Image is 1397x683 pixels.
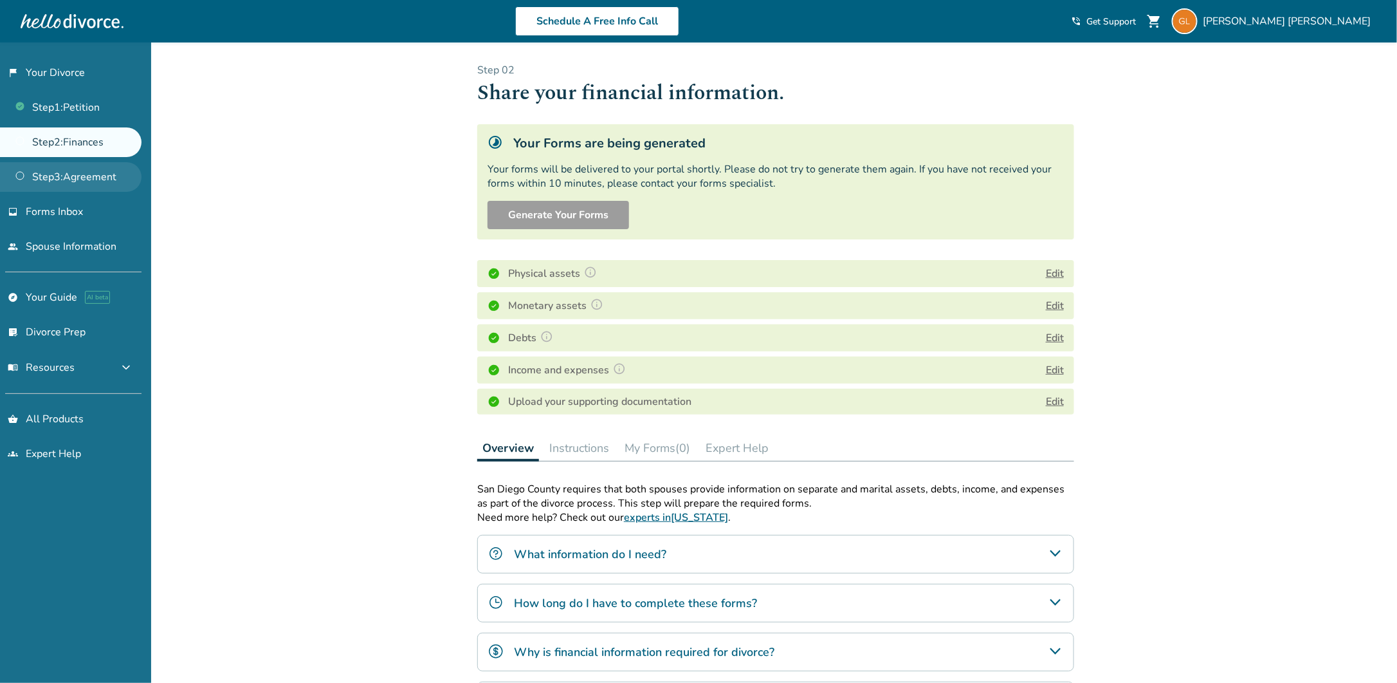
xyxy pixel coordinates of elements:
[477,482,1074,510] p: San Diego County requires that both spouses provide information on separate and marital assets, d...
[514,644,774,660] h4: Why is financial information required for divorce?
[488,546,504,561] img: What information do I need?
[1172,8,1198,34] img: garrettluttmann@gmail.com
[477,584,1074,622] div: How long do I have to complete these forms?
[508,297,607,314] h4: Monetary assets
[488,332,500,344] img: Completed
[477,77,1074,109] h1: Share your financial information.
[619,435,695,461] button: My Forms(0)
[1203,14,1376,28] span: [PERSON_NAME] [PERSON_NAME]
[508,362,630,379] h4: Income and expenses
[514,546,666,563] h4: What information do I need?
[1071,16,1081,26] span: phone_in_talk
[590,298,603,311] img: Question Mark
[540,330,553,343] img: Question Mark
[1146,14,1162,29] span: shopping_cart
[8,449,18,459] span: groups
[118,360,134,375] span: expand_more
[508,394,691,409] h4: Upload your supporting documentation
[1046,266,1064,281] button: Edit
[1046,330,1064,346] button: Edit
[488,595,504,610] img: How long do I have to complete these forms?
[477,535,1074,574] div: What information do I need?
[624,510,728,525] a: experts in[US_STATE]
[8,241,18,252] span: people
[514,595,757,612] h4: How long do I have to complete these forms?
[488,201,629,229] button: Generate Your Forms
[488,644,504,659] img: Why is financial information required for divorce?
[26,205,83,219] span: Forms Inbox
[477,435,539,462] button: Overview
[8,360,75,375] span: Resources
[700,435,774,461] button: Expert Help
[8,362,18,373] span: menu_book
[488,299,500,312] img: Completed
[8,292,18,303] span: explore
[513,135,706,152] h5: Your Forms are being generated
[1333,621,1397,683] iframe: Chat Widget
[8,414,18,424] span: shopping_basket
[477,63,1074,77] p: Step 0 2
[515,6,679,36] a: Schedule A Free Info Call
[488,267,500,280] img: Completed
[1046,362,1064,378] button: Edit
[1086,15,1136,28] span: Get Support
[8,327,18,337] span: list_alt_check
[613,362,626,375] img: Question Mark
[488,395,500,408] img: Completed
[508,330,557,346] h4: Debts
[477,633,1074,671] div: Why is financial information required for divorce?
[477,510,1074,525] p: Need more help? Check out our .
[1071,15,1136,28] a: phone_in_talkGet Support
[584,266,597,279] img: Question Mark
[8,68,18,78] span: flag_2
[1046,298,1064,313] button: Edit
[1046,395,1064,409] a: Edit
[508,265,601,282] h4: Physical assets
[85,291,110,304] span: AI beta
[488,162,1064,191] div: Your forms will be delivered to your portal shortly. Please do not try to generate them again. If...
[544,435,614,461] button: Instructions
[8,207,18,217] span: inbox
[488,364,500,377] img: Completed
